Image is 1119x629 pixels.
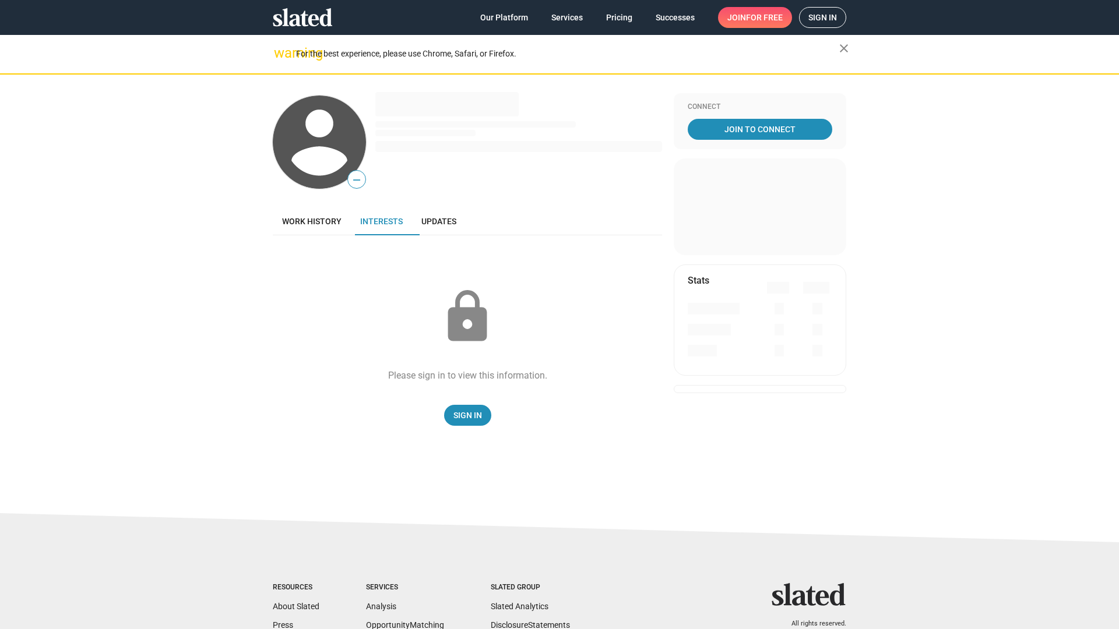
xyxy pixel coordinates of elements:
[688,274,709,287] mat-card-title: Stats
[421,217,456,226] span: Updates
[366,583,444,592] div: Services
[727,7,783,28] span: Join
[690,119,830,140] span: Join To Connect
[438,288,497,346] mat-icon: lock
[388,369,547,381] div: Please sign in to view this information.
[688,103,832,112] div: Connect
[412,207,466,235] a: Updates
[597,7,642,28] a: Pricing
[274,46,288,60] mat-icon: warning
[296,46,839,62] div: For the best experience, please use Chrome, Safari, or Firefox.
[606,7,632,28] span: Pricing
[799,7,846,28] a: Sign in
[808,8,837,27] span: Sign in
[551,7,583,28] span: Services
[837,41,851,55] mat-icon: close
[718,7,792,28] a: Joinfor free
[453,405,482,426] span: Sign In
[348,172,365,188] span: —
[491,583,570,592] div: Slated Group
[273,602,319,611] a: About Slated
[273,583,319,592] div: Resources
[746,7,783,28] span: for free
[656,7,695,28] span: Successes
[273,207,351,235] a: Work history
[542,7,592,28] a: Services
[282,217,342,226] span: Work history
[646,7,704,28] a: Successes
[471,7,537,28] a: Our Platform
[688,119,832,140] a: Join To Connect
[366,602,396,611] a: Analysis
[351,207,412,235] a: Interests
[491,602,548,611] a: Slated Analytics
[480,7,528,28] span: Our Platform
[444,405,491,426] a: Sign In
[360,217,403,226] span: Interests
